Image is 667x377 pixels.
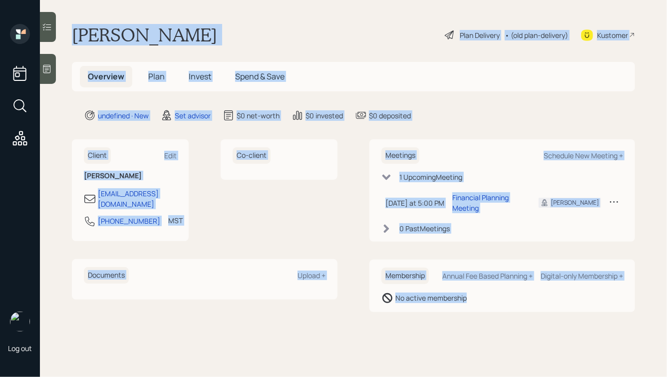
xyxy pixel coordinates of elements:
[541,271,623,281] div: Digital-only Membership +
[84,172,177,180] h6: [PERSON_NAME]
[442,271,533,281] div: Annual Fee Based Planning +
[148,71,165,82] span: Plan
[452,192,523,213] div: Financial Planning Meeting
[98,110,149,121] div: undefined · New
[369,110,411,121] div: $0 deposited
[505,30,568,40] div: • (old plan-delivery)
[385,198,444,208] div: [DATE] at 5:00 PM
[189,71,211,82] span: Invest
[544,151,623,160] div: Schedule New Meeting +
[298,271,326,280] div: Upload +
[8,344,32,353] div: Log out
[84,267,129,284] h6: Documents
[237,110,280,121] div: $0 net-worth
[460,30,500,40] div: Plan Delivery
[10,312,30,332] img: hunter_neumayer.jpg
[399,223,450,234] div: 0 Past Meeting s
[164,151,177,160] div: Edit
[98,188,177,209] div: [EMAIL_ADDRESS][DOMAIN_NAME]
[72,24,217,46] h1: [PERSON_NAME]
[399,172,462,182] div: 1 Upcoming Meeting
[84,147,111,164] h6: Client
[551,198,599,207] div: [PERSON_NAME]
[233,147,271,164] h6: Co-client
[88,71,124,82] span: Overview
[235,71,285,82] span: Spend & Save
[175,110,211,121] div: Set advisor
[168,215,183,226] div: MST
[597,30,628,40] div: Kustomer
[395,293,467,303] div: No active membership
[98,216,160,226] div: [PHONE_NUMBER]
[381,268,429,284] h6: Membership
[381,147,419,164] h6: Meetings
[306,110,343,121] div: $0 invested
